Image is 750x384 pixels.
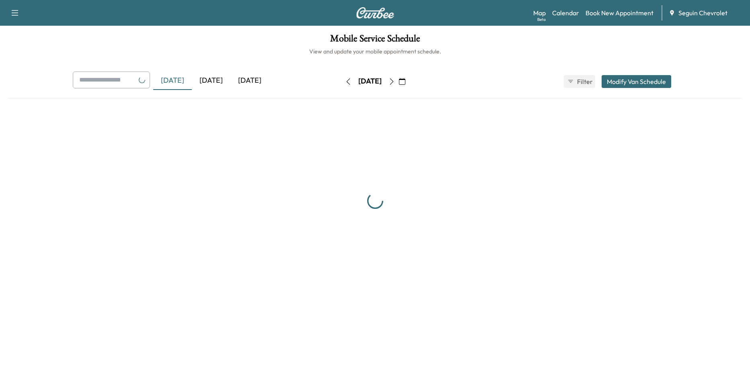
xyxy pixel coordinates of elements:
[552,8,579,18] a: Calendar
[678,8,727,18] span: Seguin Chevrolet
[8,34,742,47] h1: Mobile Service Schedule
[356,7,395,18] img: Curbee Logo
[230,71,269,90] div: [DATE]
[602,75,671,88] button: Modify Van Schedule
[577,77,592,86] span: Filter
[586,8,653,18] a: Book New Appointment
[153,71,192,90] div: [DATE]
[537,16,546,22] div: Beta
[533,8,546,18] a: MapBeta
[358,76,382,86] div: [DATE]
[564,75,595,88] button: Filter
[192,71,230,90] div: [DATE]
[8,47,742,55] h6: View and update your mobile appointment schedule.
